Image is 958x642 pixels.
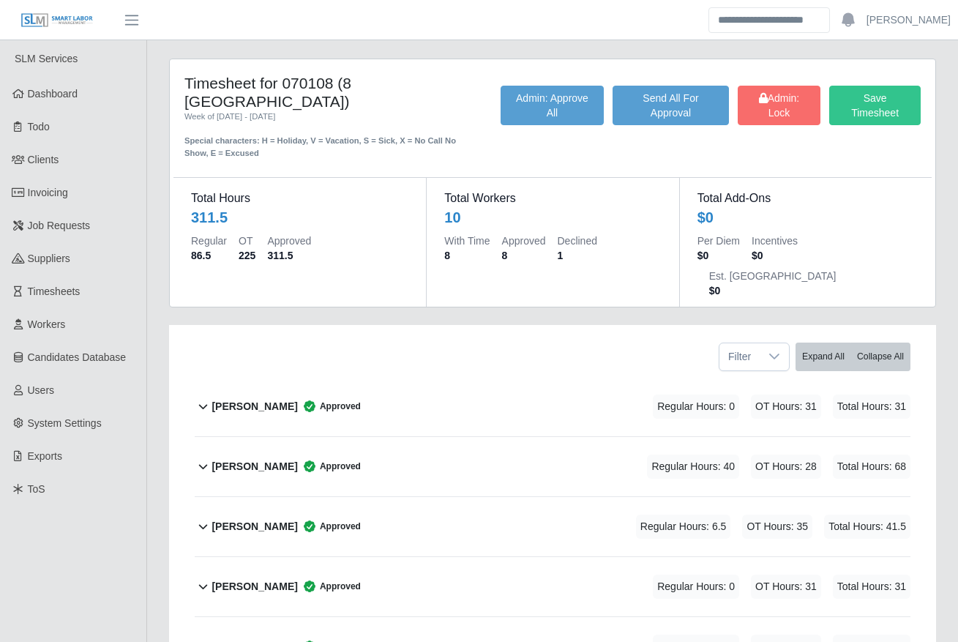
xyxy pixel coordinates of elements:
[751,455,821,479] span: OT Hours: 28
[709,269,837,283] dt: Est. [GEOGRAPHIC_DATA]
[28,483,45,495] span: ToS
[212,399,297,414] b: [PERSON_NAME]
[829,86,921,125] button: Save Timesheet
[444,207,460,228] div: 10
[444,248,490,263] dd: 8
[697,207,714,228] div: $0
[708,7,830,33] input: Search
[195,557,910,616] button: [PERSON_NAME] Approved Regular Hours: 0 OT Hours: 31 Total Hours: 31
[28,351,127,363] span: Candidates Database
[212,579,297,594] b: [PERSON_NAME]
[195,377,910,436] button: [PERSON_NAME] Approved Regular Hours: 0 OT Hours: 31 Total Hours: 31
[501,86,605,125] button: Admin: Approve All
[212,459,297,474] b: [PERSON_NAME]
[239,248,255,263] dd: 225
[502,234,546,248] dt: Approved
[833,575,910,599] span: Total Hours: 31
[191,207,228,228] div: 311.5
[28,220,91,231] span: Job Requests
[28,384,55,396] span: Users
[738,86,821,125] button: Admin: Lock
[751,395,821,419] span: OT Hours: 31
[298,399,361,414] span: Approved
[267,248,311,263] dd: 311.5
[647,455,739,479] span: Regular Hours: 40
[28,88,78,100] span: Dashboard
[28,154,59,165] span: Clients
[212,519,297,534] b: [PERSON_NAME]
[719,343,760,370] span: Filter
[191,234,227,248] dt: Regular
[850,343,910,371] button: Collapse All
[752,234,798,248] dt: Incentives
[444,234,490,248] dt: With Time
[502,248,546,263] dd: 8
[653,575,739,599] span: Regular Hours: 0
[191,248,227,263] dd: 86.5
[833,395,910,419] span: Total Hours: 31
[195,437,910,496] button: [PERSON_NAME] Approved Regular Hours: 40 OT Hours: 28 Total Hours: 68
[191,190,408,207] dt: Total Hours
[28,253,70,264] span: Suppliers
[751,575,821,599] span: OT Hours: 31
[759,92,800,119] span: Admin: Lock
[184,74,479,111] h4: Timesheet for 070108 (8 [GEOGRAPHIC_DATA])
[697,234,740,248] dt: Per Diem
[697,190,914,207] dt: Total Add-Ons
[558,248,597,263] dd: 1
[298,459,361,474] span: Approved
[28,285,81,297] span: Timesheets
[298,519,361,534] span: Approved
[195,497,910,556] button: [PERSON_NAME] Approved Regular Hours: 6.5 OT Hours: 35 Total Hours: 41.5
[239,234,255,248] dt: OT
[28,121,50,132] span: Todo
[824,515,910,539] span: Total Hours: 41.5
[20,12,94,29] img: SLM Logo
[28,450,62,462] span: Exports
[267,234,311,248] dt: Approved
[613,86,728,125] button: Send All For Approval
[15,53,78,64] span: SLM Services
[653,395,739,419] span: Regular Hours: 0
[833,455,910,479] span: Total Hours: 68
[444,190,661,207] dt: Total Workers
[298,579,361,594] span: Approved
[184,111,479,123] div: Week of [DATE] - [DATE]
[184,123,479,160] div: Special characters: H = Holiday, V = Vacation, S = Sick, X = No Call No Show, E = Excused
[742,515,812,539] span: OT Hours: 35
[636,515,731,539] span: Regular Hours: 6.5
[709,283,837,298] dd: $0
[28,318,66,330] span: Workers
[697,248,740,263] dd: $0
[867,12,951,28] a: [PERSON_NAME]
[796,343,910,371] div: bulk actions
[28,187,68,198] span: Invoicing
[752,248,798,263] dd: $0
[796,343,851,371] button: Expand All
[558,234,597,248] dt: Declined
[28,417,102,429] span: System Settings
